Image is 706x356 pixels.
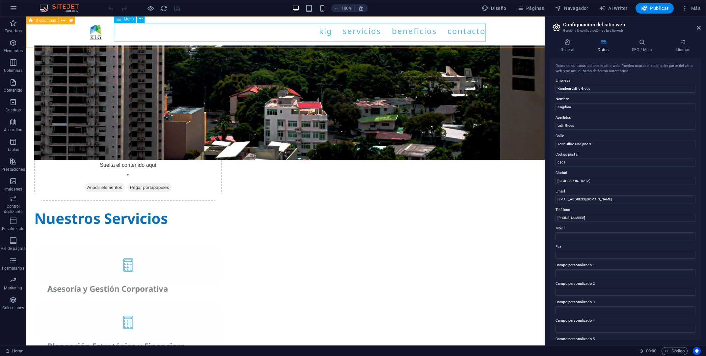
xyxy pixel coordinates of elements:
[556,114,695,122] label: Apellidos
[556,77,695,85] label: Empresa
[341,4,352,12] h6: 100%
[160,5,168,12] i: Volver a cargar página
[596,3,630,14] button: AI Writer
[7,147,19,152] p: Tablas
[4,187,22,192] p: Imágenes
[599,5,628,12] span: AI Writer
[58,166,98,176] span: Añadir elementos
[8,138,196,185] div: Suelta el contenido aquí
[38,4,87,12] img: Editor Logo
[556,335,695,343] label: Campo personalizado 5
[517,5,544,12] span: Páginas
[2,266,24,271] p: Formularios
[2,305,24,311] p: Colecciones
[639,347,657,355] h6: Tiempo de la sesión
[556,261,695,269] label: Campo personalizado 1
[147,4,154,12] button: Haz clic para salir del modo de previsualización y seguir editando
[555,5,588,12] span: Navegador
[556,95,695,103] label: Nombre
[665,39,701,53] h4: Idiomas
[556,63,695,74] div: Datos de contacto para este sitio web. Pueden usarse en cualquier parte del sitio web y se actual...
[550,39,587,53] h4: General
[5,28,22,34] p: Favoritos
[482,5,506,12] span: Diseño
[622,39,665,53] h4: SEO / Meta
[4,48,23,53] p: Elementos
[2,226,24,231] p: Encabezado
[36,18,56,22] span: 2 columnas
[556,169,695,177] label: Ciudad
[514,3,547,14] button: Páginas
[662,347,688,355] button: Código
[587,39,622,53] h4: Datos
[479,3,509,14] button: Diseño
[556,280,695,288] label: Campo personalizado 2
[556,224,695,232] label: Móvil
[1,167,25,172] p: Prestaciones
[4,88,22,93] p: Contenido
[563,28,688,34] h3: Gestiona la configuración de tu sitio web
[556,317,695,325] label: Campo personalizado 4
[636,3,674,14] button: Publicar
[101,166,146,176] span: Pegar portapapeles
[160,4,168,12] button: reload
[4,127,22,133] p: Accordion
[556,206,695,214] label: Teléfono
[6,107,21,113] p: Cuadros
[679,3,703,14] button: Más
[563,22,701,28] h2: Configuración del sitio web
[682,5,700,12] span: Más
[4,68,23,73] p: Columnas
[1,246,25,251] p: Pie de página
[4,285,22,291] p: Marketing
[331,4,355,12] button: 100%
[651,348,652,353] span: :
[556,188,695,195] label: Email
[556,243,695,251] label: Fax
[124,17,134,21] span: Menú
[552,3,591,14] button: Navegador
[665,347,685,355] span: Código
[556,298,695,306] label: Campo personalizado 3
[5,347,23,355] a: Haz clic para cancelar la selección y doble clic para abrir páginas
[646,347,656,355] span: 00 00
[556,151,695,159] label: Código postal
[556,132,695,140] label: Calle
[693,347,701,355] button: Usercentrics
[641,5,669,12] span: Publicar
